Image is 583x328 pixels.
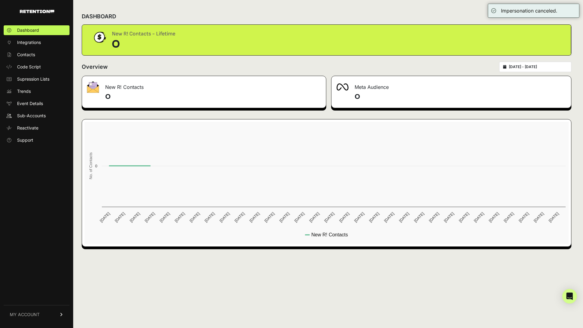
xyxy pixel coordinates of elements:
a: Event Details [4,99,70,108]
text: [DATE] [443,211,455,223]
div: Meta Audience [331,76,571,94]
text: [DATE] [204,211,216,223]
text: [DATE] [458,211,470,223]
text: [DATE] [308,211,320,223]
h2: DASHBOARD [82,12,116,21]
text: [DATE] [338,211,350,223]
span: Reactivate [17,125,38,131]
img: Retention.com [20,10,54,13]
span: Integrations [17,39,41,46]
a: Contacts [4,50,70,60]
h2: Overview [82,63,108,71]
text: [DATE] [428,211,440,223]
text: [DATE] [144,211,156,223]
text: New R! Contacts [311,232,348,237]
a: Trends [4,86,70,96]
text: [DATE] [533,211,545,223]
text: [DATE] [473,211,485,223]
text: [DATE] [503,211,515,223]
div: 0 [112,38,175,50]
img: fa-meta-2f981b61bb99beabf952f7030308934f19ce035c18b003e963880cc3fabeebb7.png [336,83,349,91]
a: Reactivate [4,123,70,133]
span: Supression Lists [17,76,49,82]
text: [DATE] [383,211,395,223]
div: New R! Contacts - Lifetime [112,30,175,38]
text: [DATE] [323,211,335,223]
span: Contacts [17,52,35,58]
span: Support [17,137,33,143]
div: Impersonation canceled. [501,7,557,14]
span: Sub-Accounts [17,113,46,119]
a: Supression Lists [4,74,70,84]
text: [DATE] [249,211,260,223]
text: No. of Contacts [88,152,93,179]
text: [DATE] [159,211,171,223]
text: [DATE] [219,211,231,223]
h4: 0 [355,92,566,102]
img: fa-envelope-19ae18322b30453b285274b1b8af3d052b27d846a4fbe8435d1a52b978f639a2.png [87,81,99,93]
div: Open Intercom Messenger [562,289,577,304]
text: [DATE] [518,211,530,223]
text: [DATE] [129,211,141,223]
text: 0 [95,164,97,168]
text: [DATE] [488,211,500,223]
span: Event Details [17,100,43,107]
text: [DATE] [398,211,410,223]
img: dollar-coin-05c43ed7efb7bc0c12610022525b4bbbb207c7efeef5aecc26f025e68dcafac9.png [92,30,107,45]
a: Sub-Accounts [4,111,70,121]
text: [DATE] [99,211,111,223]
a: Code Script [4,62,70,72]
text: [DATE] [278,211,290,223]
text: [DATE] [114,211,126,223]
text: [DATE] [174,211,186,223]
a: Support [4,135,70,145]
a: MY ACCOUNT [4,305,70,324]
span: Trends [17,88,31,94]
text: [DATE] [353,211,365,223]
text: [DATE] [548,211,560,223]
a: Dashboard [4,25,70,35]
text: [DATE] [368,211,380,223]
text: [DATE] [189,211,201,223]
h4: 0 [105,92,321,102]
span: Dashboard [17,27,39,33]
span: MY ACCOUNT [10,312,40,318]
text: [DATE] [234,211,245,223]
div: New R! Contacts [82,76,326,94]
a: Integrations [4,38,70,47]
text: [DATE] [413,211,425,223]
text: [DATE] [263,211,275,223]
span: Code Script [17,64,41,70]
text: [DATE] [293,211,305,223]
